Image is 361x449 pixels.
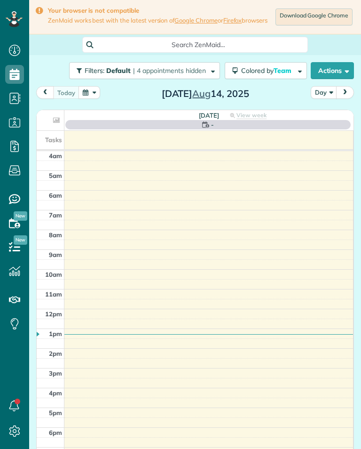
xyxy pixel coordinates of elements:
[14,235,27,245] span: New
[49,192,62,199] span: 6am
[49,251,62,258] span: 9am
[45,136,62,144] span: Tasks
[45,290,62,298] span: 11am
[64,62,220,79] a: Filters: Default | 4 appointments hidden
[45,310,62,318] span: 12pm
[225,62,307,79] button: Colored byTeam
[236,112,267,119] span: View week
[48,7,267,15] strong: Your browser is not compatible
[49,231,62,239] span: 8am
[241,66,295,75] span: Colored by
[49,429,62,436] span: 6pm
[311,62,354,79] button: Actions
[49,330,62,337] span: 1pm
[36,86,54,99] button: prev
[275,8,353,25] a: Download Google Chrome
[69,62,220,79] button: Filters: Default | 4 appointments hidden
[223,16,242,24] a: Firefox
[49,389,62,397] span: 4pm
[274,66,293,75] span: Team
[53,86,79,99] button: today
[45,271,62,278] span: 10am
[147,88,264,99] h2: [DATE] 14, 2025
[336,86,354,99] button: next
[49,369,62,377] span: 3pm
[49,350,62,357] span: 2pm
[49,409,62,417] span: 5pm
[311,86,337,99] button: Day
[106,66,131,75] span: Default
[174,16,218,24] a: Google Chrome
[49,152,62,160] span: 4am
[48,16,267,24] span: ZenMaid works best with the latest version of or browsers
[14,211,27,221] span: New
[49,211,62,219] span: 7am
[211,120,214,129] span: -
[133,66,206,75] span: | 4 appointments hidden
[49,172,62,179] span: 5am
[192,88,211,99] span: Aug
[199,112,219,119] span: [DATE]
[85,66,104,75] span: Filters:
